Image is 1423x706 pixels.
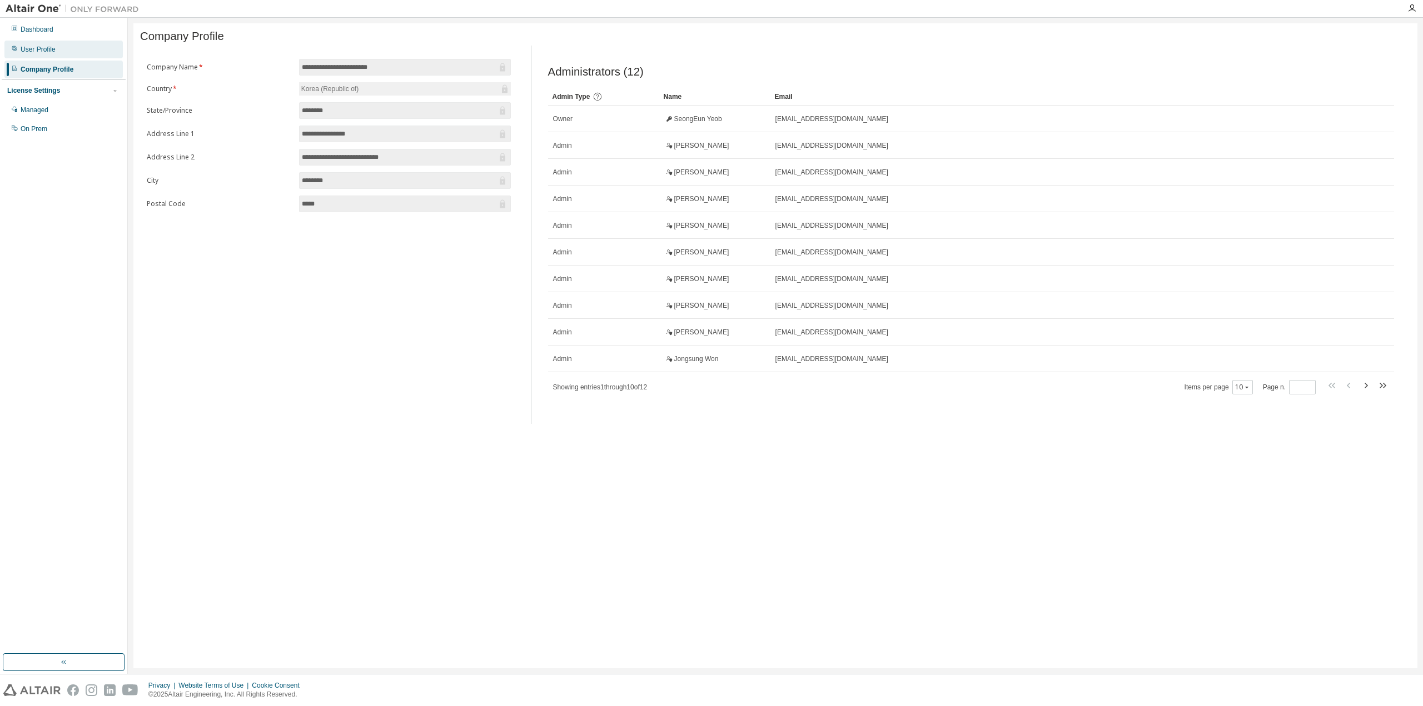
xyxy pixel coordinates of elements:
[178,681,252,690] div: Website Terms of Use
[775,88,1364,106] div: Email
[21,25,53,34] div: Dashboard
[674,194,729,203] span: [PERSON_NAME]
[1235,383,1250,392] button: 10
[21,65,73,74] div: Company Profile
[674,274,729,283] span: [PERSON_NAME]
[548,66,644,78] span: Administrators (12)
[1185,380,1253,394] span: Items per page
[775,274,888,283] span: [EMAIL_ADDRESS][DOMAIN_NAME]
[147,153,292,162] label: Address Line 2
[147,84,292,93] label: Country
[148,690,306,699] p: © 2025 Altair Engineering, Inc. All Rights Reserved.
[775,141,888,150] span: [EMAIL_ADDRESS][DOMAIN_NAME]
[674,114,722,123] span: SeongEun Yeob
[553,274,572,283] span: Admin
[553,383,648,391] span: Showing entries 1 through 10 of 12
[147,176,292,185] label: City
[674,354,719,363] span: Jongsung Won
[104,684,116,696] img: linkedin.svg
[775,301,888,310] span: [EMAIL_ADDRESS][DOMAIN_NAME]
[553,301,572,310] span: Admin
[674,141,729,150] span: [PERSON_NAME]
[674,328,729,337] span: [PERSON_NAME]
[775,221,888,230] span: [EMAIL_ADDRESS][DOMAIN_NAME]
[3,684,61,696] img: altair_logo.svg
[775,168,888,177] span: [EMAIL_ADDRESS][DOMAIN_NAME]
[775,194,888,203] span: [EMAIL_ADDRESS][DOMAIN_NAME]
[300,83,360,95] div: Korea (Republic of)
[775,328,888,337] span: [EMAIL_ADDRESS][DOMAIN_NAME]
[553,141,572,150] span: Admin
[553,221,572,230] span: Admin
[147,199,292,208] label: Postal Code
[553,93,590,101] span: Admin Type
[148,681,178,690] div: Privacy
[252,681,306,690] div: Cookie Consent
[775,114,888,123] span: [EMAIL_ADDRESS][DOMAIN_NAME]
[553,114,573,123] span: Owner
[674,168,729,177] span: [PERSON_NAME]
[21,106,48,114] div: Managed
[553,194,572,203] span: Admin
[299,82,511,96] div: Korea (Republic of)
[67,684,79,696] img: facebook.svg
[553,248,572,257] span: Admin
[122,684,138,696] img: youtube.svg
[674,301,729,310] span: [PERSON_NAME]
[664,88,766,106] div: Name
[7,86,60,95] div: License Settings
[147,129,292,138] label: Address Line 1
[140,30,224,43] span: Company Profile
[553,168,572,177] span: Admin
[775,354,888,363] span: [EMAIL_ADDRESS][DOMAIN_NAME]
[21,124,47,133] div: On Prem
[553,354,572,363] span: Admin
[1263,380,1316,394] span: Page n.
[147,63,292,72] label: Company Name
[674,248,729,257] span: [PERSON_NAME]
[775,248,888,257] span: [EMAIL_ADDRESS][DOMAIN_NAME]
[147,106,292,115] label: State/Province
[553,328,572,337] span: Admin
[674,221,729,230] span: [PERSON_NAME]
[86,684,97,696] img: instagram.svg
[6,3,145,14] img: Altair One
[21,45,56,54] div: User Profile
